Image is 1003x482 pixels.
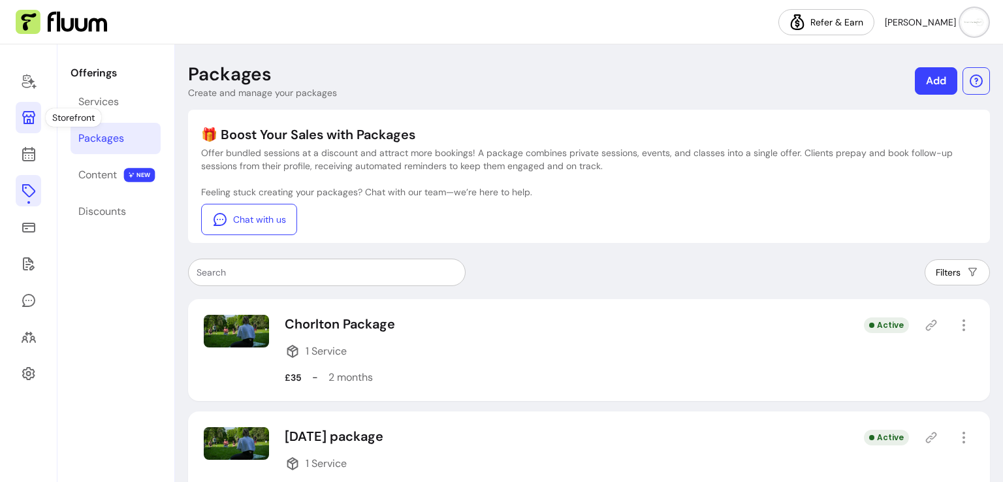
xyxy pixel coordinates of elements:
[201,146,977,172] p: Offer bundled sessions at a discount and attract more bookings! A package combines private sessio...
[197,266,457,279] input: Search
[16,358,41,389] a: Settings
[16,10,107,35] img: Fluum Logo
[78,167,117,183] div: Content
[78,204,126,219] div: Discounts
[201,125,977,144] p: 🎁 Boost Your Sales with Packages
[864,317,909,333] div: Active
[328,370,373,385] p: 2 months
[204,427,269,460] img: Image of Monday package
[124,168,155,182] span: NEW
[778,9,874,35] a: Refer & Earn
[925,259,990,285] button: Filters
[71,86,161,118] a: Services
[16,212,41,243] a: Sales
[306,344,347,359] span: 1 Service
[16,321,41,353] a: Clients
[16,248,41,280] a: Forms
[285,315,395,333] p: Chorlton Package
[285,427,383,445] p: [DATE] package
[201,185,977,199] p: Feeling stuck creating your packages? Chat with our team—we’re here to help.
[961,9,987,35] img: avatar
[16,65,41,97] a: Home
[78,131,124,146] div: Packages
[312,370,318,385] p: -
[188,86,337,99] p: Create and manage your packages
[16,285,41,316] a: My Messages
[46,108,101,127] div: Storefront
[188,63,272,86] p: Packages
[201,204,297,235] a: Chat with us
[71,159,161,191] a: Content NEW
[16,175,41,206] a: Offerings
[885,9,987,35] button: avatar[PERSON_NAME]
[885,16,956,29] span: [PERSON_NAME]
[16,102,41,133] a: Storefront
[78,94,119,110] div: Services
[16,138,41,170] a: Calendar
[285,371,302,384] p: £35
[71,196,161,227] a: Discounts
[915,67,957,95] a: Add
[204,315,269,347] img: Image of Chorlton Package
[306,456,347,472] span: 1 Service
[71,65,161,81] p: Offerings
[71,123,161,154] a: Packages
[864,430,909,445] div: Active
